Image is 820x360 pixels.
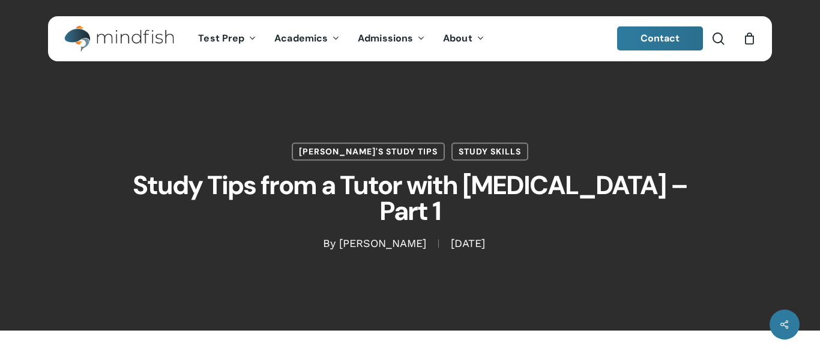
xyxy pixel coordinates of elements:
[438,240,497,248] span: [DATE]
[48,16,772,61] header: Main Menu
[189,34,265,44] a: Test Prep
[617,26,704,50] a: Contact
[339,237,426,250] a: [PERSON_NAME]
[274,32,328,44] span: Academics
[198,32,244,44] span: Test Prep
[189,16,493,61] nav: Main Menu
[443,32,472,44] span: About
[323,240,336,248] span: By
[265,34,349,44] a: Academics
[292,142,445,160] a: [PERSON_NAME]'s Study Tips
[349,34,434,44] a: Admissions
[743,32,756,45] a: Cart
[434,34,493,44] a: About
[110,160,710,236] h1: Study Tips from a Tutor with [MEDICAL_DATA] – Part 1
[358,32,413,44] span: Admissions
[451,142,528,160] a: Study Skills
[641,32,680,44] span: Contact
